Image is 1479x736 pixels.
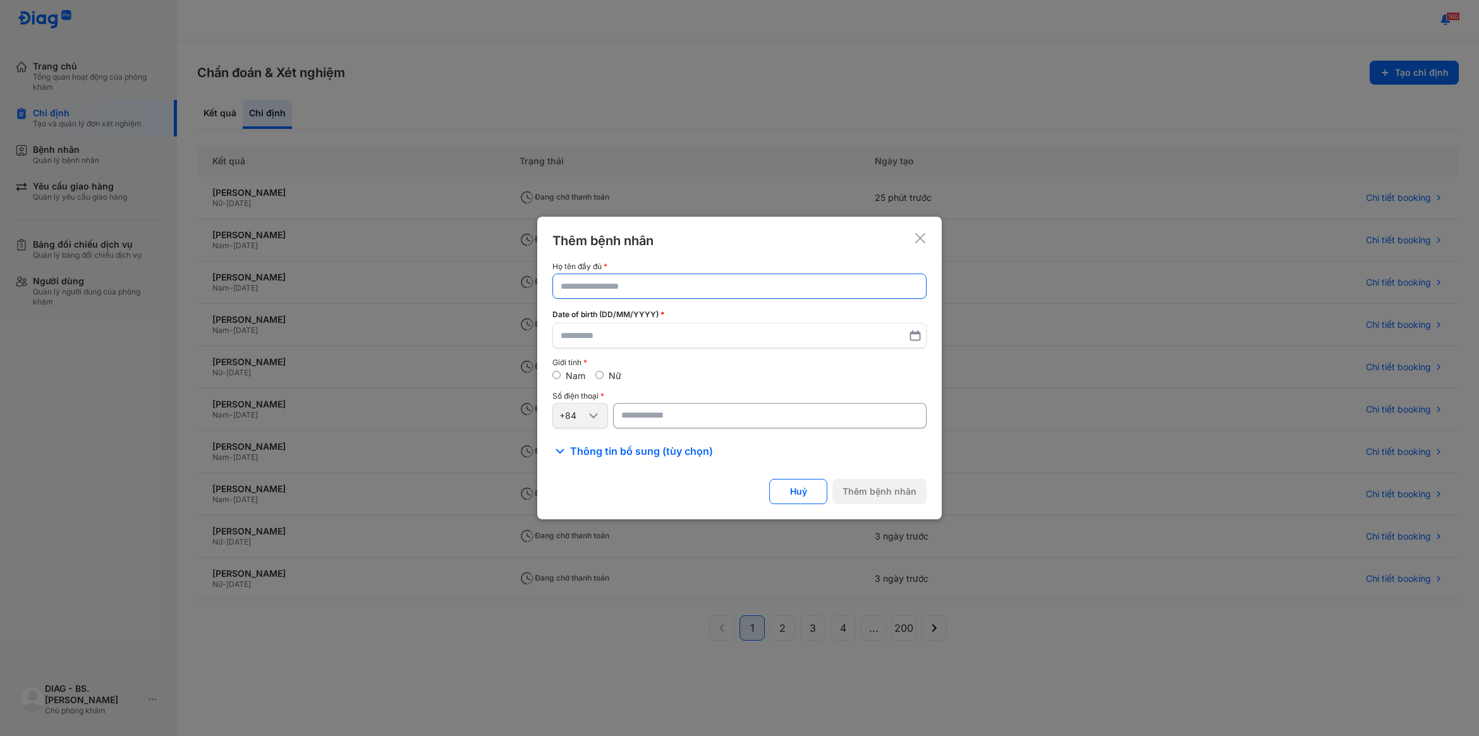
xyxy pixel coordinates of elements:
[566,370,585,381] label: Nam
[559,410,586,421] div: +84
[832,479,927,504] button: Thêm bệnh nhân
[552,309,927,320] div: Date of birth (DD/MM/YYYY)
[570,443,713,459] span: Thông tin bổ sung (tùy chọn)
[552,392,927,401] div: Số điện thoại
[769,479,827,504] button: Huỷ
[552,232,654,250] div: Thêm bệnh nhân
[552,262,927,271] div: Họ tên đầy đủ
[552,358,927,367] div: Giới tính
[609,370,621,381] label: Nữ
